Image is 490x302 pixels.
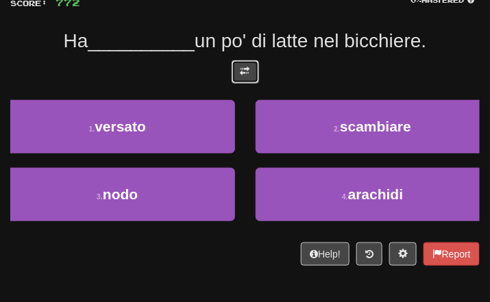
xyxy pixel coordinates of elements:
span: un po' di latte nel bicchiere. [195,30,426,51]
button: Toggle translation (alt+t) [232,60,259,84]
button: Report [424,242,480,266]
span: Ha [64,30,88,51]
span: arachidi [348,186,404,202]
small: 1 . [89,125,95,133]
small: 3 . [97,192,103,201]
small: 2 . [334,125,340,133]
span: versato [95,118,146,134]
span: __________ [88,30,195,51]
button: Round history (alt+y) [356,242,382,266]
button: Help! [301,242,350,266]
span: scambiare [340,118,411,134]
span: nodo [103,186,138,202]
small: 4 . [342,192,348,201]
